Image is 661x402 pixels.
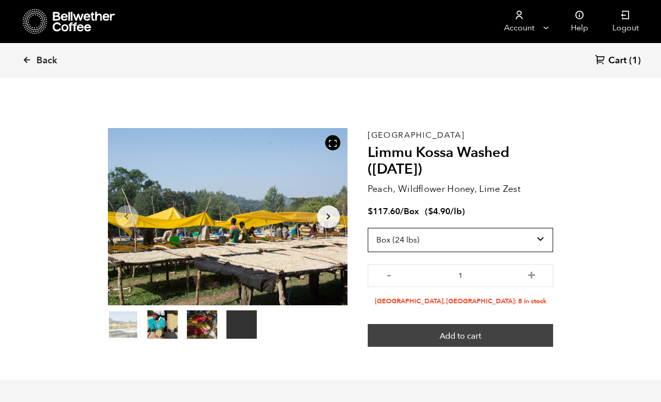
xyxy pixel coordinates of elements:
span: $ [428,206,433,217]
span: Box [404,206,419,217]
span: /lb [450,206,462,217]
h2: Limmu Kossa Washed ([DATE]) [368,144,554,178]
span: Cart [608,55,627,67]
video: Your browser does not support the video tag. [226,310,257,339]
bdi: 4.90 [428,206,450,217]
button: - [383,269,396,279]
span: Back [36,55,57,67]
button: + [525,269,538,279]
span: $ [368,206,373,217]
bdi: 117.60 [368,206,400,217]
li: [GEOGRAPHIC_DATA], [GEOGRAPHIC_DATA]: 8 in stock [368,297,554,306]
span: (1) [629,55,641,67]
p: Peach, Wildflower Honey, Lime Zest [368,182,554,196]
span: ( ) [425,206,465,217]
span: / [400,206,404,217]
a: Cart (1) [595,54,641,68]
button: Add to cart [368,324,554,347]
